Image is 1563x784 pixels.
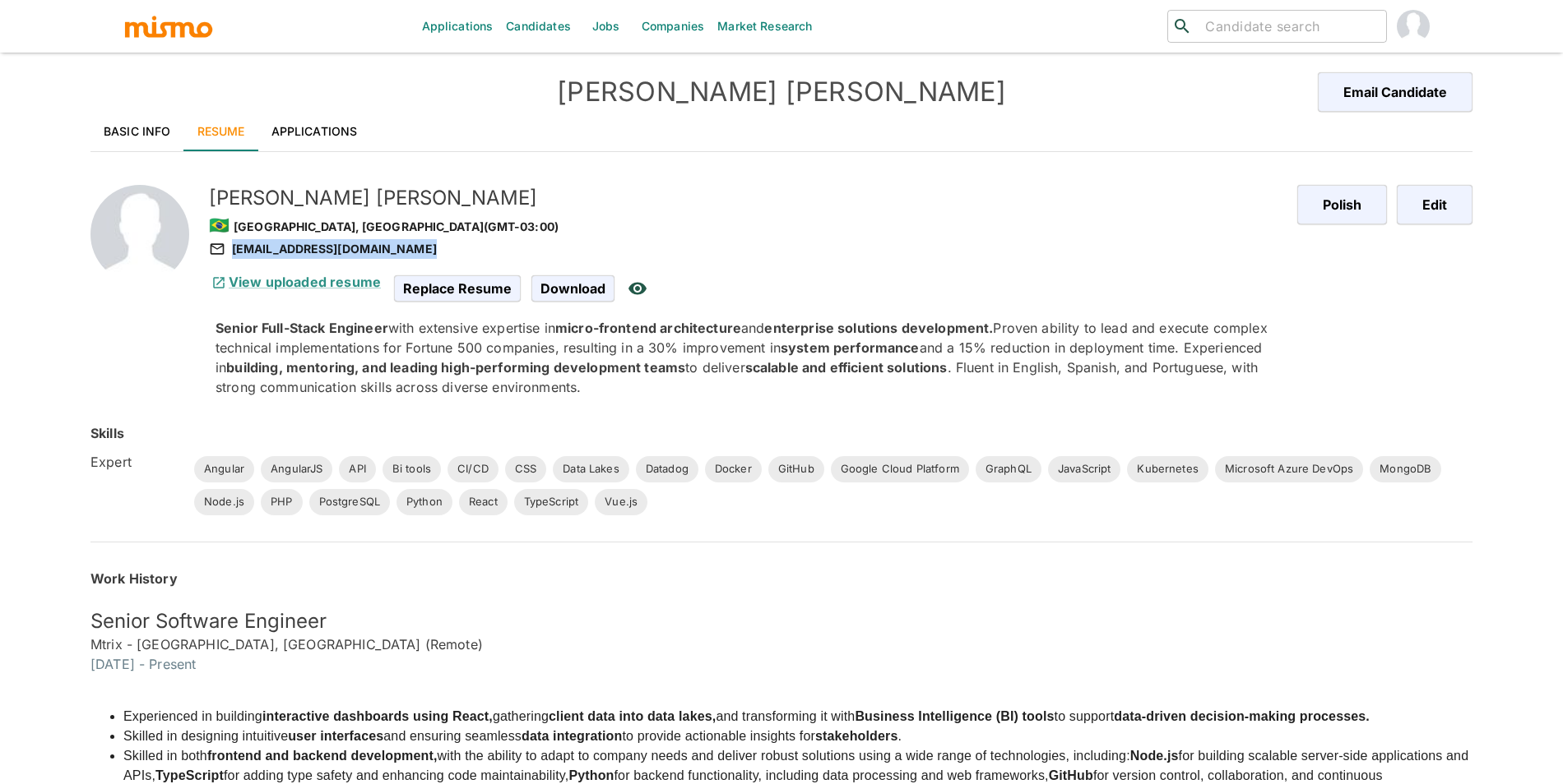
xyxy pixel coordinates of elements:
[339,461,375,477] span: API
[531,280,615,294] a: Download
[1199,15,1380,38] input: Candidate search
[1397,185,1473,224] button: Edit
[1127,461,1208,477] span: Kubernetes
[226,359,685,376] strong: building, mentoring, and leading high-performing development teams
[262,709,493,723] strong: interactive dashboards using React,
[595,494,647,510] span: Vue.js
[1048,461,1121,477] span: JavaScript
[194,461,254,477] span: Angular
[781,339,920,356] strong: system performance
[568,768,614,782] strong: Python
[123,726,1473,746] li: Skilled in designing intuitive and ensuring seamless to provide actionable insights for .
[90,423,124,443] h6: Skills
[815,729,898,743] strong: stakeholders
[123,14,214,39] img: logo
[184,112,258,151] a: Resume
[258,112,371,151] a: Applications
[123,707,1473,726] li: Experienced in building gathering and transforming it with to support
[90,634,1473,654] h6: Mtrix - [GEOGRAPHIC_DATA], [GEOGRAPHIC_DATA] (Remote)
[745,359,948,376] strong: scalable and efficient solutions
[394,275,521,302] span: Replace Resume
[514,494,589,510] span: TypeScript
[209,185,1284,211] h5: [PERSON_NAME] [PERSON_NAME]
[1114,709,1370,723] strong: data-driven decision-making processes.
[553,461,629,477] span: Data Lakes
[1297,185,1387,224] button: Polish
[216,318,1284,397] p: with extensive expertise in and Proven ability to lead and execute complex technical implementati...
[216,320,388,336] strong: Senior Full-Stack Engineer
[383,461,441,477] span: Bi tools
[209,215,230,235] span: 🇧🇷
[768,461,824,477] span: GitHub
[397,494,452,510] span: Python
[976,461,1041,477] span: GraphQL
[1397,10,1430,43] img: Maria Lujan Ciommo
[1215,461,1363,477] span: Microsoft Azure DevOps
[505,461,546,477] span: CSS
[209,239,1284,259] div: [EMAIL_ADDRESS][DOMAIN_NAME]
[90,452,181,472] h6: Expert
[522,729,622,743] strong: data integration
[194,494,254,510] span: Node.js
[90,185,189,284] img: 2Q==
[1130,749,1179,763] strong: Node.js
[459,494,508,510] span: React
[209,274,381,290] a: View uploaded resume
[90,654,1473,674] h6: [DATE] - Present
[90,608,1473,634] h5: Senior Software Engineer
[155,768,224,782] strong: TypeScript
[309,494,391,510] span: PostgreSQL
[531,275,615,302] span: Download
[831,461,969,477] span: Google Cloud Platform
[1370,461,1441,477] span: MongoDB
[261,461,332,477] span: AngularJS
[855,709,1054,723] strong: Business Intelligence (BI) tools
[436,76,1127,108] h4: [PERSON_NAME] [PERSON_NAME]
[555,320,741,336] strong: micro-frontend architecture
[90,112,184,151] a: Basic Info
[1049,768,1093,782] strong: GitHub
[209,211,1284,239] div: [GEOGRAPHIC_DATA], [GEOGRAPHIC_DATA] (GMT-03:00)
[288,729,383,743] strong: user interfaces
[636,461,698,477] span: Datadog
[448,461,499,477] span: CI/CD
[549,709,716,723] strong: client data into data lakes,
[1318,72,1473,112] button: Email Candidate
[261,494,302,510] span: PHP
[90,569,1473,588] h6: Work History
[207,749,438,763] strong: frontend and backend development,
[705,461,762,477] span: Docker
[764,320,993,336] strong: enterprise solutions development.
